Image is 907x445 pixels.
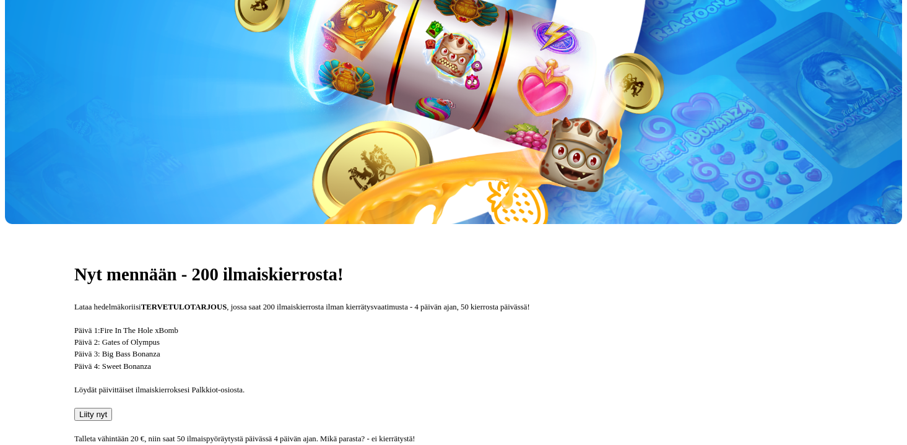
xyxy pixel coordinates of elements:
[74,264,833,285] h1: Nyt mennään - 200 ilmaiskierrosta!
[141,303,227,311] strong: TERVETULOTARJOUS
[79,410,107,419] span: Liity nyt
[74,384,833,396] p: Löydät päivittäiset ilmaiskierroksesi Palkkiot-osiosta.
[100,326,178,335] span: Fire In The Hole xBomb
[74,433,833,445] p: Talleta vähintään 20 €, niin saat 50 ilmaispyöräytystä päivässä 4 päivän ajan. Mikä parasta? - ei...
[74,408,112,421] button: Liity nyt
[74,301,833,313] p: Lataa hedelmäkoriisi , jossa saat 200 ilmaiskierrosta ilman kierrätysvaatimusta - 4 päivän ajan, ...
[74,325,833,373] p: Päivä 1: Päivä 2: Gates of Olympus Päivä 3: Big Bass Bonanza Päivä 4: Sweet Bonanza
